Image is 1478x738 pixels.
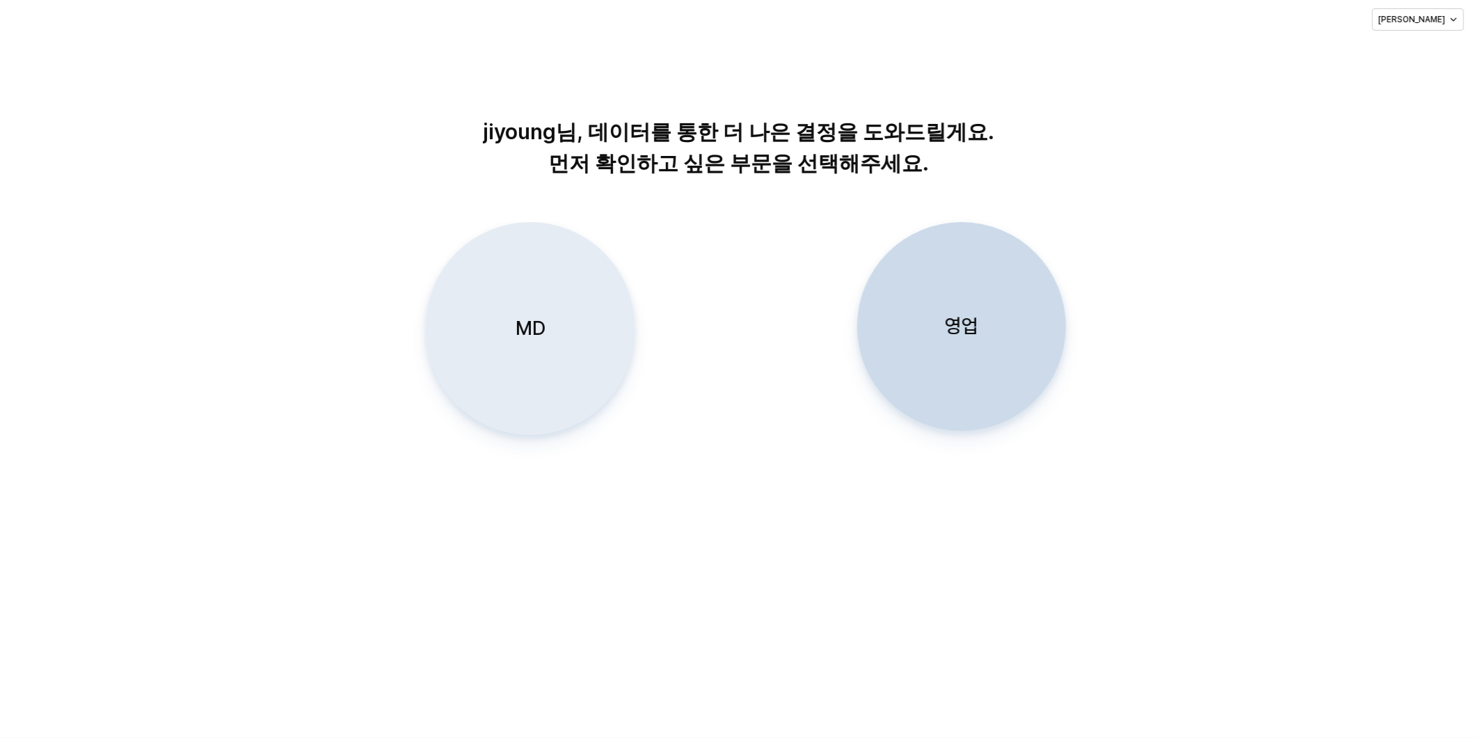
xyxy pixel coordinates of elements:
[857,222,1066,431] button: 영업
[1378,14,1445,25] p: [PERSON_NAME]
[426,222,635,435] button: MD
[945,313,978,339] p: 영업
[1372,8,1464,31] button: [PERSON_NAME]
[383,116,1094,179] p: jiyoung님, 데이터를 통한 더 나은 결정을 도와드릴게요. 먼저 확인하고 싶은 부문을 선택해주세요.
[515,315,545,341] p: MD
